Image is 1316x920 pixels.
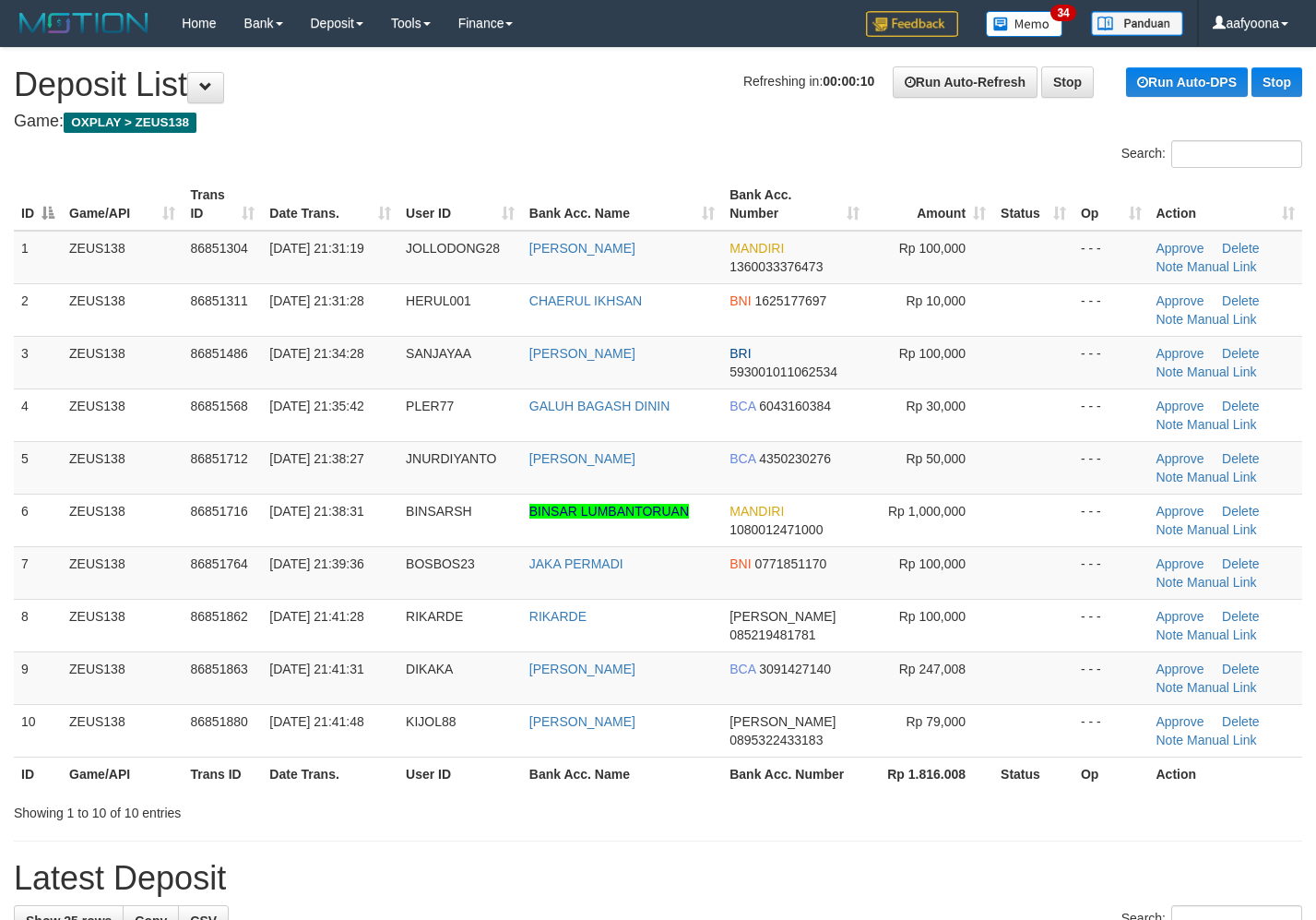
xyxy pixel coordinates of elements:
[269,399,363,413] span: [DATE] 21:35:42
[729,241,784,256] span: MANDIRI
[729,556,751,571] span: BNI
[867,757,993,791] th: Rp 1.816.008
[1222,293,1259,308] a: Delete
[14,9,154,37] img: MOTION_logo.png
[1156,259,1184,274] a: Note
[14,388,62,441] td: 4
[1156,364,1184,379] a: Note
[1041,66,1094,98] a: Stop
[529,556,623,571] a: JAKA PERMADI
[893,66,1037,98] a: Run Auto-Refresh
[14,757,62,791] th: ID
[1073,178,1149,231] th: Op: activate to sort column ascending
[754,556,826,571] span: Copy 0771851170 to clipboard
[759,399,831,413] span: Copy 6043160384 to clipboard
[1156,399,1204,413] a: Approve
[899,662,966,676] span: Rp 247,008
[1073,546,1149,599] td: - - -
[1156,609,1204,624] a: Approve
[1156,522,1184,537] a: Note
[729,714,836,729] span: [PERSON_NAME]
[269,241,363,256] span: [DATE] 21:31:19
[269,293,363,308] span: [DATE] 21:31:28
[1187,575,1257,590] a: Manual Link
[522,178,722,231] th: Bank Acc. Name: activate to sort column ascending
[1222,662,1259,676] a: Delete
[522,757,722,791] th: Bank Acc. Name
[1156,575,1184,590] a: Note
[62,441,183,494] td: ZEUS138
[729,399,755,413] span: BCA
[1073,494,1149,546] td: - - -
[1149,178,1303,231] th: Action: activate to sort column ascending
[529,241,635,256] a: [PERSON_NAME]
[1222,556,1259,571] a: Delete
[190,241,247,256] span: 86851304
[1073,231,1149,284] td: - - -
[1222,399,1259,413] a: Delete
[1073,336,1149,388] td: - - -
[62,494,183,546] td: ZEUS138
[867,178,993,231] th: Amount: activate to sort column ascending
[398,178,522,231] th: User ID: activate to sort column ascending
[1222,346,1259,361] a: Delete
[406,346,471,361] span: SANJAYAA
[190,714,247,729] span: 86851880
[1187,417,1257,432] a: Manual Link
[269,504,363,519] span: [DATE] 21:38:31
[269,609,363,624] span: [DATE] 21:41:28
[1149,757,1303,791] th: Action
[754,293,826,308] span: Copy 1625177697 to clipboard
[899,609,966,624] span: Rp 100,000
[64,113,196,133] span: OXPLAY > ZEUS138
[1121,140,1302,168] label: Search:
[1126,67,1248,97] a: Run Auto-DPS
[1156,241,1204,256] a: Approve
[729,346,751,361] span: BRI
[62,178,183,231] th: Game/API: activate to sort column ascending
[1156,293,1204,308] a: Approve
[14,494,62,546] td: 6
[62,651,183,704] td: ZEUS138
[1073,599,1149,651] td: - - -
[14,704,62,757] td: 10
[888,504,966,519] span: Rp 1,000,000
[729,451,755,466] span: BCA
[529,662,635,676] a: [PERSON_NAME]
[906,451,966,466] span: Rp 50,000
[722,178,867,231] th: Bank Acc. Number: activate to sort column ascending
[183,178,262,231] th: Trans ID: activate to sort column ascending
[262,178,398,231] th: Date Trans.: activate to sort column ascending
[1187,522,1257,537] a: Manual Link
[62,599,183,651] td: ZEUS138
[183,757,262,791] th: Trans ID
[759,662,831,676] span: Copy 3091427140 to clipboard
[269,714,363,729] span: [DATE] 21:41:48
[14,796,535,822] div: Showing 1 to 10 of 10 entries
[1222,451,1259,466] a: Delete
[62,704,183,757] td: ZEUS138
[899,346,966,361] span: Rp 100,000
[62,388,183,441] td: ZEUS138
[190,399,247,413] span: 86851568
[406,293,471,308] span: HERUL001
[993,178,1073,231] th: Status: activate to sort column ascending
[529,609,587,624] a: RIKARDE
[899,241,966,256] span: Rp 100,000
[529,504,689,519] a: BINSAR LUMBANTORUAN
[1156,504,1204,519] a: Approve
[62,336,183,388] td: ZEUS138
[62,283,183,336] td: ZEUS138
[1222,609,1259,624] a: Delete
[529,714,635,729] a: [PERSON_NAME]
[906,714,966,729] span: Rp 79,000
[14,283,62,336] td: 2
[866,11,958,37] img: Feedback.jpg
[1073,704,1149,757] td: - - -
[14,336,62,388] td: 3
[1222,714,1259,729] a: Delete
[1091,11,1183,36] img: panduan.png
[1073,757,1149,791] th: Op
[729,293,751,308] span: BNI
[729,504,784,519] span: MANDIRI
